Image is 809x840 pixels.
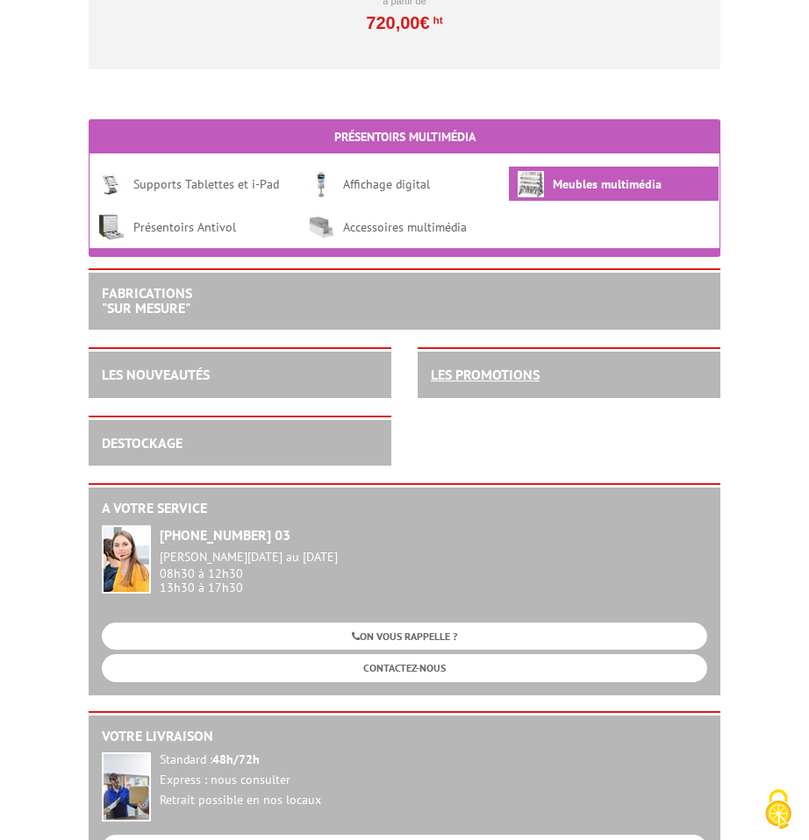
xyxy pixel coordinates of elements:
img: Présentoirs Antivol [98,214,125,240]
a: LES PROMOTIONS [431,366,540,383]
sup: HT [430,14,443,26]
a: Supports Tablettes et i-Pad [133,176,279,192]
img: Meubles multimédia [518,171,544,197]
img: Affichage digital [308,171,334,197]
a: DESTOCKAGE [102,434,183,452]
a: ON VOUS RAPPELLE ? [102,623,707,650]
a: 720,00€HT [366,18,442,28]
a: Présentoirs Antivol [133,219,236,235]
a: Affichage digital [343,176,430,192]
a: Accessoires multimédia [343,219,467,235]
h2: Votre livraison [102,729,707,744]
img: Cookies (fenêtre modale) [756,787,800,831]
button: Cookies (fenêtre modale) [748,780,809,840]
div: Express : nous consulter [160,772,707,788]
img: widget-service.jpg [102,525,151,594]
a: LES NOUVEAUTÉS [102,366,210,383]
h2: A votre service [102,501,707,516]
a: Meubles multimédia [553,176,662,192]
a: Présentoirs Multimédia [334,129,476,145]
div: [PERSON_NAME][DATE] au [DATE] [160,550,707,565]
strong: [PHONE_NUMBER] 03 [160,526,290,544]
div: 08h30 à 12h30 13h30 à 17h30 [160,550,707,595]
a: CONTACTEZ-NOUS [102,654,707,681]
div: Retrait possible en nos locaux [160,793,707,808]
a: FABRICATIONS"Sur Mesure" [102,284,192,317]
img: Accessoires multimédia [308,214,334,240]
div: Standard : [160,752,707,768]
img: Supports Tablettes et i-Pad [98,171,125,197]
